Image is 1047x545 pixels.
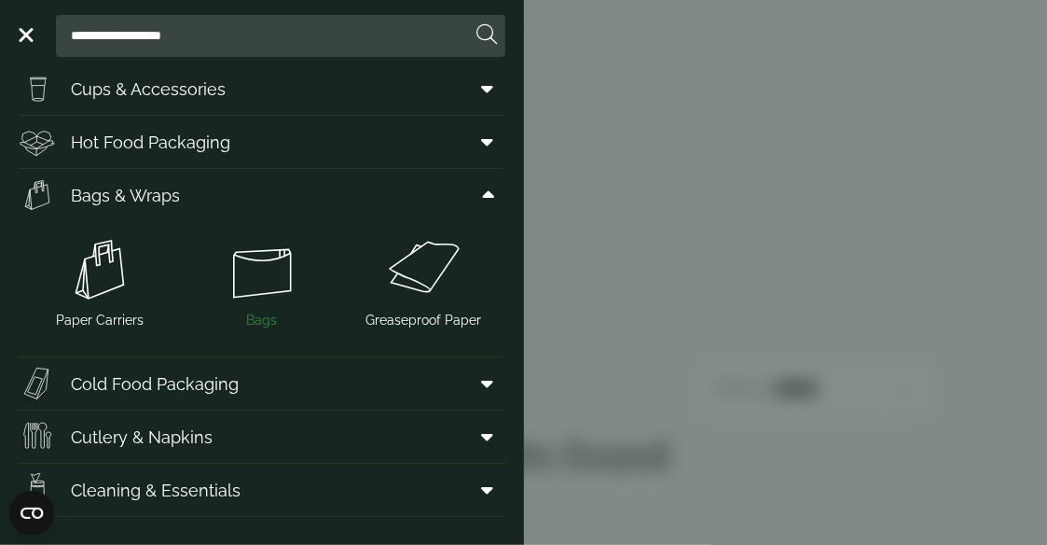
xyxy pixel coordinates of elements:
[19,464,505,516] a: Cleaning & Essentials
[188,232,336,307] img: Bags.svg
[351,229,498,334] a: Greaseproof Paper
[19,365,56,402] img: Sandwich_box.svg
[71,371,239,397] span: Cold Food Packaging
[19,357,505,410] a: Cold Food Packaging
[19,70,56,107] img: PintNhalf_cup.svg
[366,311,482,330] span: Greaseproof Paper
[26,229,173,334] a: Paper Carriers
[19,116,505,168] a: Hot Food Packaging
[9,491,54,536] button: Open CMP widget
[19,176,56,214] img: Paper_carriers.svg
[26,232,173,307] img: Paper_carriers.svg
[19,63,505,115] a: Cups & Accessories
[71,130,230,155] span: Hot Food Packaging
[71,77,226,102] span: Cups & Accessories
[246,311,277,330] span: Bags
[56,311,144,330] span: Paper Carriers
[71,425,213,450] span: Cutlery & Napkins
[19,411,505,463] a: Cutlery & Napkins
[19,123,56,161] img: Deli_box.svg
[71,478,241,503] span: Cleaning & Essentials
[188,229,336,334] a: Bags
[71,183,180,208] span: Bags & Wraps
[19,169,505,221] a: Bags & Wraps
[19,418,56,455] img: Cutlery.svg
[19,471,56,509] img: open-wipe.svg
[351,232,498,307] img: Greaseproof_paper.svg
